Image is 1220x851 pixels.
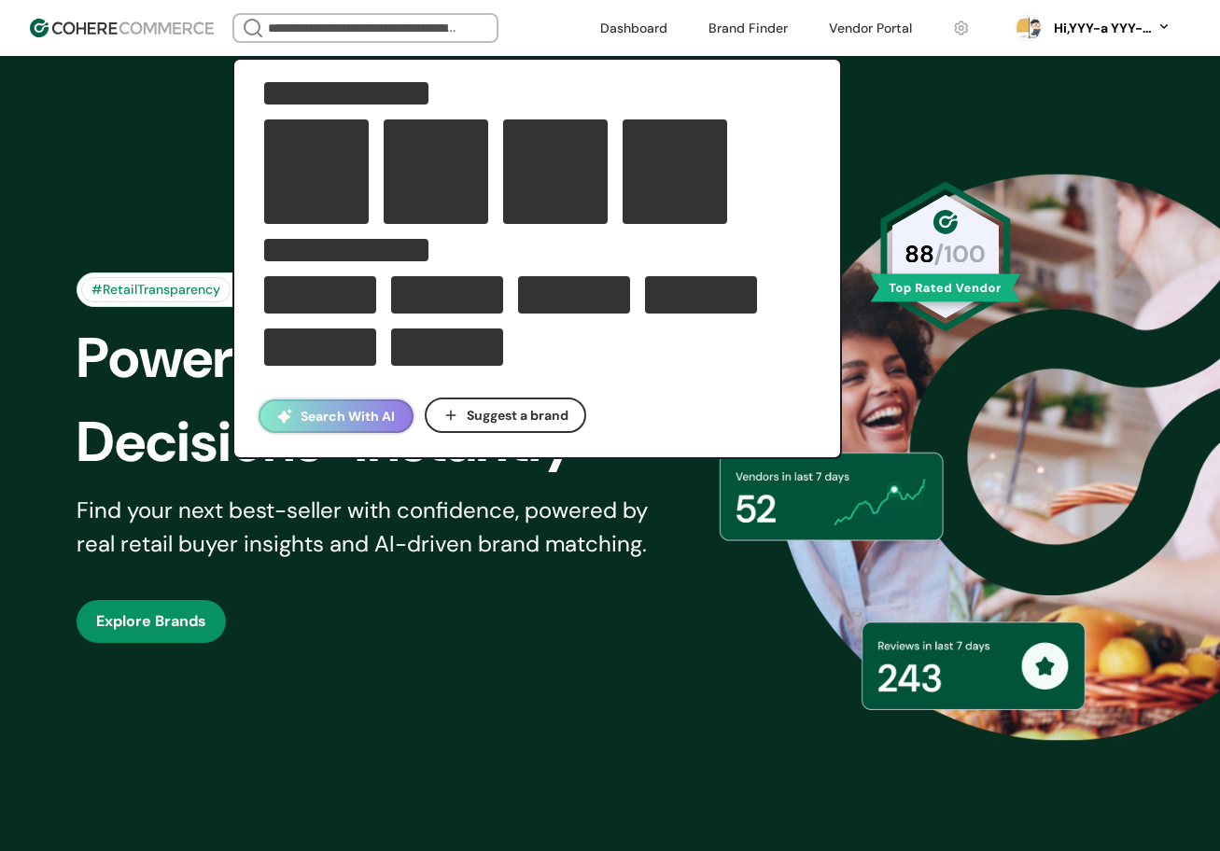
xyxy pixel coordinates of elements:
img: Cohere Logo [30,19,214,37]
div: Decisions-Instantly [77,400,704,484]
div: Power Smarter Retail [77,316,704,400]
button: Hi,YYY-a YYY-aa [1050,19,1171,38]
button: Suggest a brand [425,398,586,433]
div: Hi, YYY-a YYY-aa [1050,19,1153,38]
button: Explore Brands [77,600,226,643]
button: Search With AI [259,399,414,433]
div: #RetailTransparency [81,277,231,302]
div: Find your next best-seller with confidence, powered by real retail buyer insights and AI-driven b... [77,494,672,561]
svg: 0 percent [1015,14,1043,42]
div: Trusted by 1500+ retailers nationwide [231,280,481,300]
